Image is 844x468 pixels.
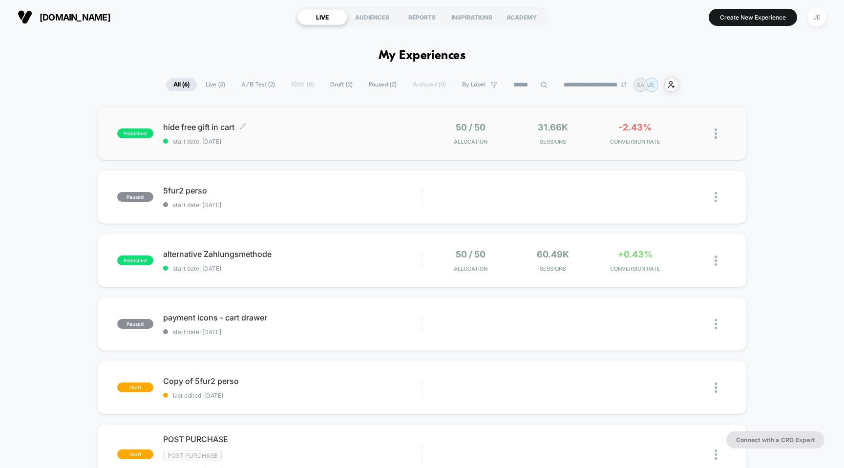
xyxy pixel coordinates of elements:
span: Draft ( 2 ) [323,78,360,91]
div: JE [807,8,826,27]
span: alternative Zahlungsmethode [163,249,422,259]
span: CONVERSION RATE [596,265,674,272]
span: start date: [DATE] [163,138,422,145]
div: REPORTS [397,9,447,25]
img: close [715,255,717,266]
span: start date: [DATE] [163,201,422,209]
img: close [715,449,717,460]
span: 50 / 50 [456,122,485,132]
span: Allocation [454,265,487,272]
span: -2.43% [619,122,652,132]
span: POST PURCHASE [163,434,422,444]
img: close [715,128,717,139]
span: 50 / 50 [456,249,485,259]
span: CONVERSION RATE [596,138,674,145]
h1: My Experiences [379,49,466,63]
span: Live ( 2 ) [198,78,232,91]
span: paused [117,319,153,329]
span: 31.66k [538,122,568,132]
img: Visually logo [18,10,32,24]
img: end [621,82,627,87]
span: hide free gift in cart [163,122,422,132]
img: close [715,319,717,329]
span: start date: [DATE] [163,328,422,336]
span: published [117,128,153,138]
button: Create New Experience [709,9,797,26]
div: ACADEMY [497,9,547,25]
p: JE [648,81,654,88]
div: INSPIRATIONS [447,9,497,25]
span: start date: [DATE] [163,265,422,272]
span: published [117,255,153,265]
span: payment icons - cart drawer [163,313,422,322]
span: [DOMAIN_NAME] [40,12,110,22]
div: AUDIENCES [347,9,397,25]
span: draft [117,383,153,392]
button: [DOMAIN_NAME] [15,9,113,25]
span: 5fur2 perso [163,186,422,195]
div: LIVE [297,9,347,25]
span: paused [117,192,153,202]
span: +0.43% [618,249,653,259]
button: JE [804,7,829,27]
span: Sessions [514,265,591,272]
span: draft [117,449,153,459]
span: Allocation [454,138,487,145]
span: All ( 6 ) [166,78,197,91]
img: close [715,383,717,393]
p: SA [636,81,644,88]
span: 60.49k [537,249,569,259]
span: Sessions [514,138,591,145]
span: By Label [462,81,485,88]
img: close [715,192,717,202]
button: Connect with a CRO Expert [726,431,824,448]
span: Paused ( 2 ) [361,78,404,91]
span: Post Purchase [163,450,222,461]
span: Copy of 5fur2 perso [163,376,422,386]
span: last edited: [DATE] [163,392,422,399]
span: A/B Test ( 2 ) [234,78,282,91]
